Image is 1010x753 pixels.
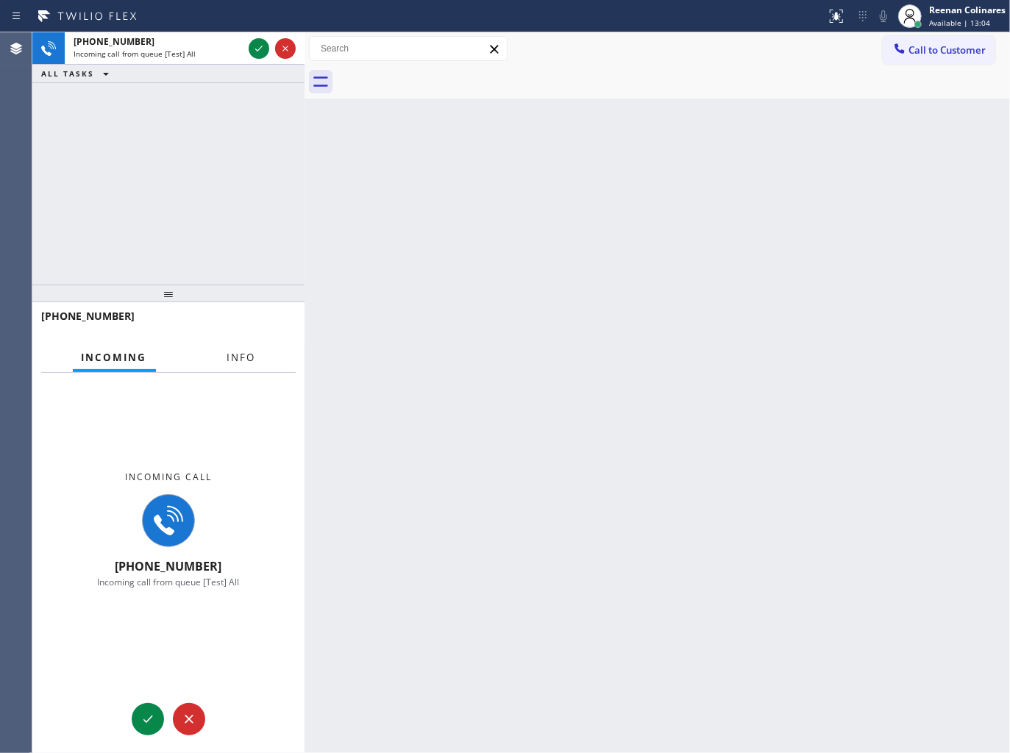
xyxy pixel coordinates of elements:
span: Available | 13:04 [929,18,990,28]
span: Call to Customer [908,43,986,57]
button: Info [218,343,265,372]
button: Call to Customer [883,36,995,64]
input: Search [310,37,507,60]
button: Accept [132,703,164,735]
span: [PHONE_NUMBER] [41,309,135,323]
span: Incoming [82,351,147,364]
button: Incoming [73,343,156,372]
span: Info [227,351,256,364]
span: Incoming call from queue [Test] All [74,49,196,59]
button: Mute [873,6,894,26]
button: Reject [173,703,205,735]
span: [PHONE_NUMBER] [74,35,154,48]
button: Reject [275,38,296,59]
span: Incoming call from queue [Test] All [98,576,240,588]
button: Accept [249,38,269,59]
button: ALL TASKS [32,65,124,82]
span: [PHONE_NUMBER] [115,558,222,574]
span: ALL TASKS [41,68,94,79]
span: Incoming call [125,471,212,483]
div: Reenan Colinares [929,4,1006,16]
